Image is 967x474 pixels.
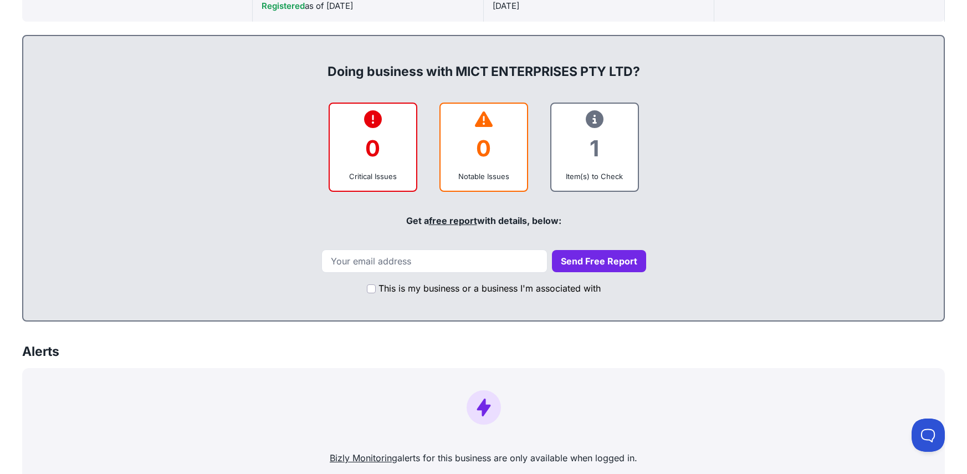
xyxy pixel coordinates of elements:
[429,215,477,226] a: free report
[552,250,646,272] button: Send Free Report
[34,45,933,80] div: Doing business with MICT ENTERPRISES PTY LTD?
[339,126,407,171] div: 0
[560,171,629,182] div: Item(s) to Check
[262,1,305,11] span: Registered
[31,451,936,465] p: alerts for this business are only available when logged in.
[560,126,629,171] div: 1
[321,249,548,273] input: Your email address
[339,171,407,182] div: Critical Issues
[912,419,945,452] iframe: Toggle Customer Support
[378,282,601,295] label: This is my business or a business I'm associated with
[449,126,518,171] div: 0
[406,215,561,226] span: Get a with details, below:
[330,452,397,463] a: Bizly Monitoring
[449,171,518,182] div: Notable Issues
[22,344,59,360] h3: Alerts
